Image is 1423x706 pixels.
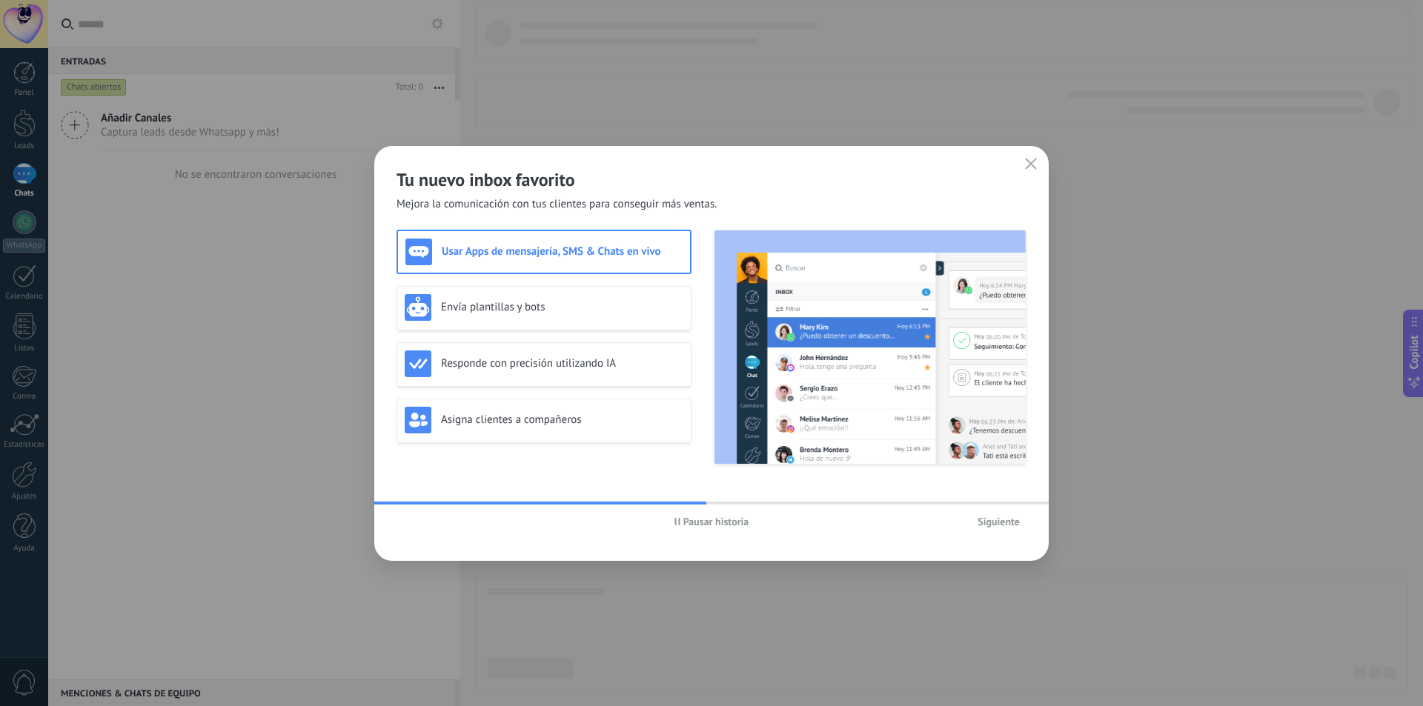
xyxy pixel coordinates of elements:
h3: Asigna clientes a compañeros [441,413,683,427]
button: Siguiente [971,510,1026,533]
button: Pausar historia [668,510,756,533]
span: Siguiente [978,516,1020,527]
h3: Responde con precisión utilizando IA [441,356,683,370]
h2: Tu nuevo inbox favorito [397,168,1026,191]
span: Pausar historia [683,516,749,527]
h3: Envía plantillas y bots [441,300,683,314]
span: Mejora la comunicación con tus clientes para conseguir más ventas. [397,197,717,212]
h3: Usar Apps de mensajería, SMS & Chats en vivo [442,244,683,259]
